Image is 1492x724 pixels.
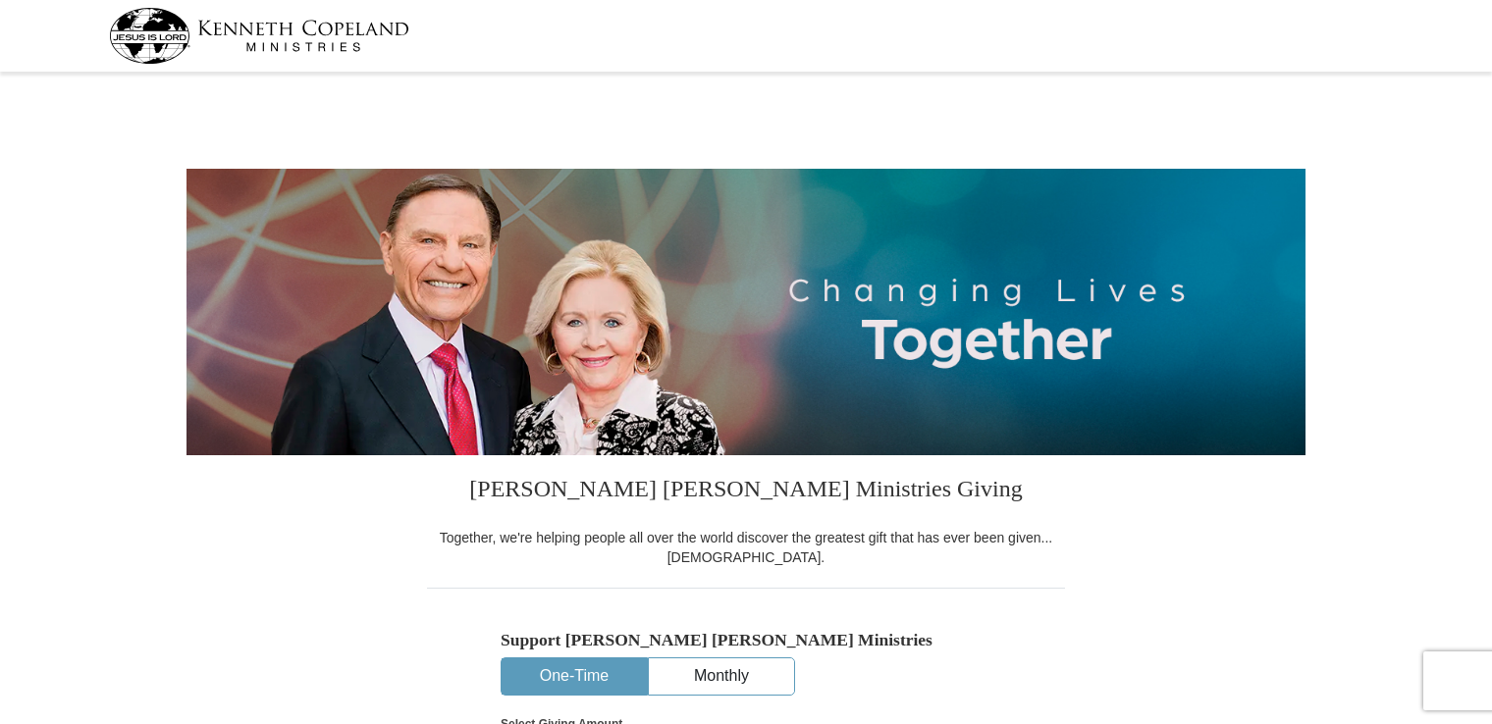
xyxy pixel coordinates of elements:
[427,455,1065,528] h3: [PERSON_NAME] [PERSON_NAME] Ministries Giving
[427,528,1065,567] div: Together, we're helping people all over the world discover the greatest gift that has ever been g...
[649,658,794,695] button: Monthly
[109,8,409,64] img: kcm-header-logo.svg
[501,630,991,650] h5: Support [PERSON_NAME] [PERSON_NAME] Ministries
[502,658,647,695] button: One-Time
